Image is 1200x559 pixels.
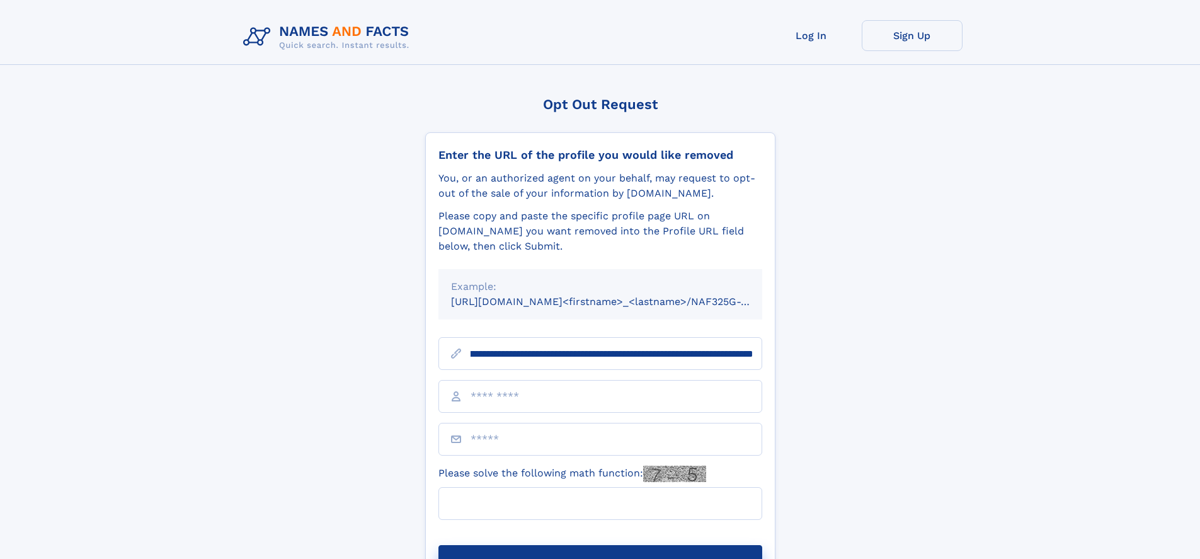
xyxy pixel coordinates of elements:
[438,148,762,162] div: Enter the URL of the profile you would like removed
[451,279,750,294] div: Example:
[451,296,786,308] small: [URL][DOMAIN_NAME]<firstname>_<lastname>/NAF325G-xxxxxxxx
[862,20,963,51] a: Sign Up
[761,20,862,51] a: Log In
[425,96,775,112] div: Opt Out Request
[238,20,420,54] img: Logo Names and Facts
[438,466,706,482] label: Please solve the following math function:
[438,209,762,254] div: Please copy and paste the specific profile page URL on [DOMAIN_NAME] you want removed into the Pr...
[438,171,762,201] div: You, or an authorized agent on your behalf, may request to opt-out of the sale of your informatio...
